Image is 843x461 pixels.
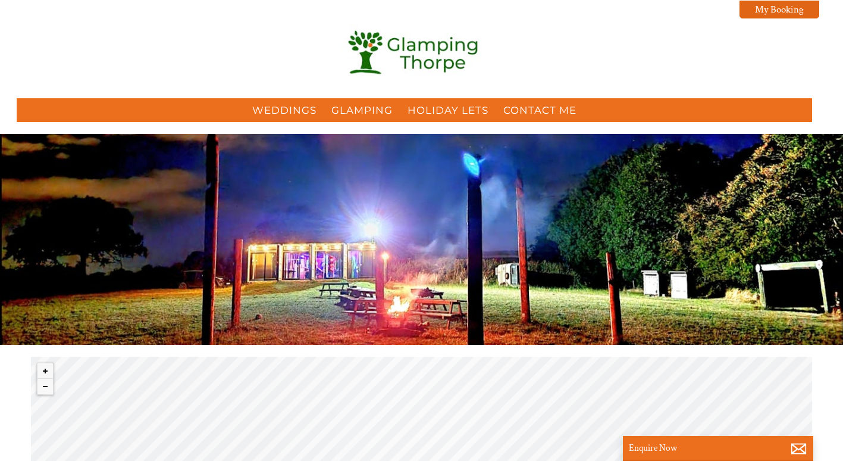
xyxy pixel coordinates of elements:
img: Glamping Thorpe [340,24,489,83]
a: Weddings [252,104,316,116]
p: Enquire Now [629,442,807,454]
button: Zoom out [37,379,53,394]
a: Contact Me [503,104,576,116]
a: Glamping [331,104,393,116]
a: My Booking [739,1,819,18]
a: Holiday Lets [408,104,488,116]
button: Zoom in [37,363,53,379]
